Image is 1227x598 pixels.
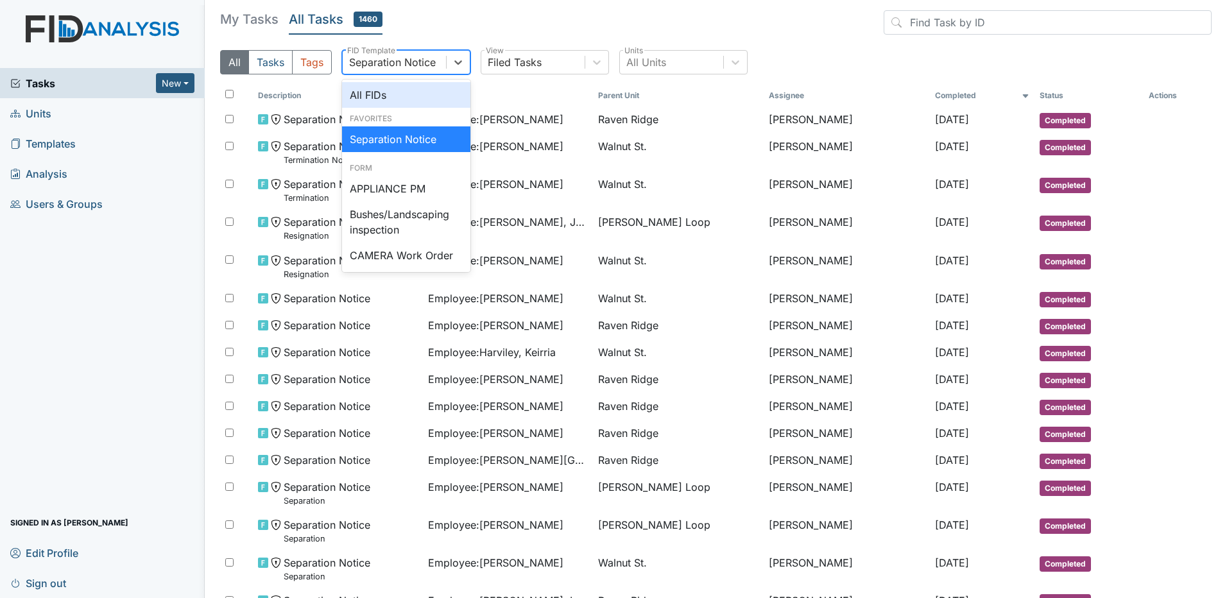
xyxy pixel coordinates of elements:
th: Assignee [764,85,931,107]
span: Employee : [PERSON_NAME] [428,112,563,127]
span: Walnut St. [598,139,647,154]
td: [PERSON_NAME] [764,286,931,312]
td: [PERSON_NAME] [764,393,931,420]
small: Resignation [284,268,370,280]
div: All FIDs [342,82,470,108]
span: Edit Profile [10,543,78,563]
td: [PERSON_NAME] [764,366,931,393]
span: [DATE] [935,178,969,191]
td: [PERSON_NAME] [764,248,931,286]
span: Separation Notice Termination [284,176,370,204]
span: Completed [1040,319,1091,334]
span: Completed [1040,140,1091,155]
span: Employee : [PERSON_NAME][GEOGRAPHIC_DATA] [428,452,588,468]
span: Completed [1040,481,1091,496]
span: [DATE] [935,319,969,332]
span: [DATE] [935,216,969,228]
span: Raven Ridge [598,372,658,387]
h5: My Tasks [220,10,279,28]
span: Completed [1040,556,1091,572]
div: CAMERA Work Order [342,243,470,268]
span: [PERSON_NAME] Loop [598,517,710,533]
span: [PERSON_NAME] Loop [598,214,710,230]
span: Separation Notice [284,425,370,441]
div: Favorites [342,113,470,124]
span: Separation Notice Resignation [284,253,370,280]
span: Separation Notice [284,372,370,387]
span: Separation Notice Separation [284,517,370,545]
td: [PERSON_NAME] [764,133,931,171]
span: Completed [1040,373,1091,388]
span: Separation Notice [284,398,370,414]
small: Termination No call no show [284,154,395,166]
span: Walnut St. [598,253,647,268]
span: [DATE] [935,427,969,440]
span: Analysis [10,164,67,184]
a: Tasks [10,76,156,91]
th: Toggle SortBy [1034,85,1144,107]
div: Form [342,162,470,174]
span: Employee : Harviley, Keirria [428,345,556,360]
div: Bushes/Landscaping inspection [342,201,470,243]
span: Completed [1040,254,1091,269]
td: [PERSON_NAME] [764,312,931,339]
span: [DATE] [935,518,969,531]
div: Filed Tasks [488,55,542,70]
span: Units [10,103,51,123]
span: Employee : [PERSON_NAME] [428,555,563,570]
small: Termination [284,192,370,204]
span: Users & Groups [10,194,103,214]
button: New [156,73,194,93]
span: Completed [1040,400,1091,415]
td: [PERSON_NAME] [764,339,931,366]
span: Raven Ridge [598,112,658,127]
span: [DATE] [935,556,969,569]
span: Employee : [PERSON_NAME], Jyqeshula [428,214,588,230]
span: Walnut St. [598,555,647,570]
span: Raven Ridge [598,398,658,414]
input: Toggle All Rows Selected [225,90,234,98]
span: Walnut St. [598,291,647,306]
td: [PERSON_NAME] [764,550,931,588]
small: Resignation [284,230,370,242]
span: Walnut St. [598,345,647,360]
span: Separation Notice [284,452,370,468]
span: Separation Notice [284,291,370,306]
span: Separation Notice [284,318,370,333]
input: Find Task by ID [884,10,1212,35]
span: Separation Notice Termination No call no show [284,139,395,166]
td: [PERSON_NAME] [764,171,931,209]
span: Employee : [PERSON_NAME] [428,479,563,495]
th: Toggle SortBy [593,85,763,107]
span: [DATE] [935,292,969,305]
span: Raven Ridge [598,452,658,468]
span: [DATE] [935,346,969,359]
span: Separation Notice [284,345,370,360]
span: Employee : [PERSON_NAME] [428,176,563,192]
span: Signed in as [PERSON_NAME] [10,513,128,533]
span: Sign out [10,573,66,593]
span: Completed [1040,427,1091,442]
span: [DATE] [935,481,969,493]
span: Employee : [PERSON_NAME] [428,517,563,533]
div: APPLIANCE PM [342,176,470,201]
div: All Units [626,55,666,70]
small: Separation [284,570,370,583]
span: Raven Ridge [598,425,658,441]
span: Separation Notice [284,112,370,127]
div: Critical Incident Report [342,268,470,294]
span: [DATE] [935,254,969,267]
th: Toggle SortBy [930,85,1034,107]
span: [DATE] [935,113,969,126]
span: Employee : [PERSON_NAME] [428,372,563,387]
div: Separation Notice [342,126,470,152]
h5: All Tasks [289,10,382,28]
div: Separation Notice [349,55,436,70]
span: Completed [1040,518,1091,534]
span: Employee : [PERSON_NAME] [428,253,563,268]
th: Toggle SortBy [423,85,593,107]
span: Separation Notice Separation [284,555,370,583]
th: Toggle SortBy [253,85,423,107]
span: [DATE] [935,454,969,466]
